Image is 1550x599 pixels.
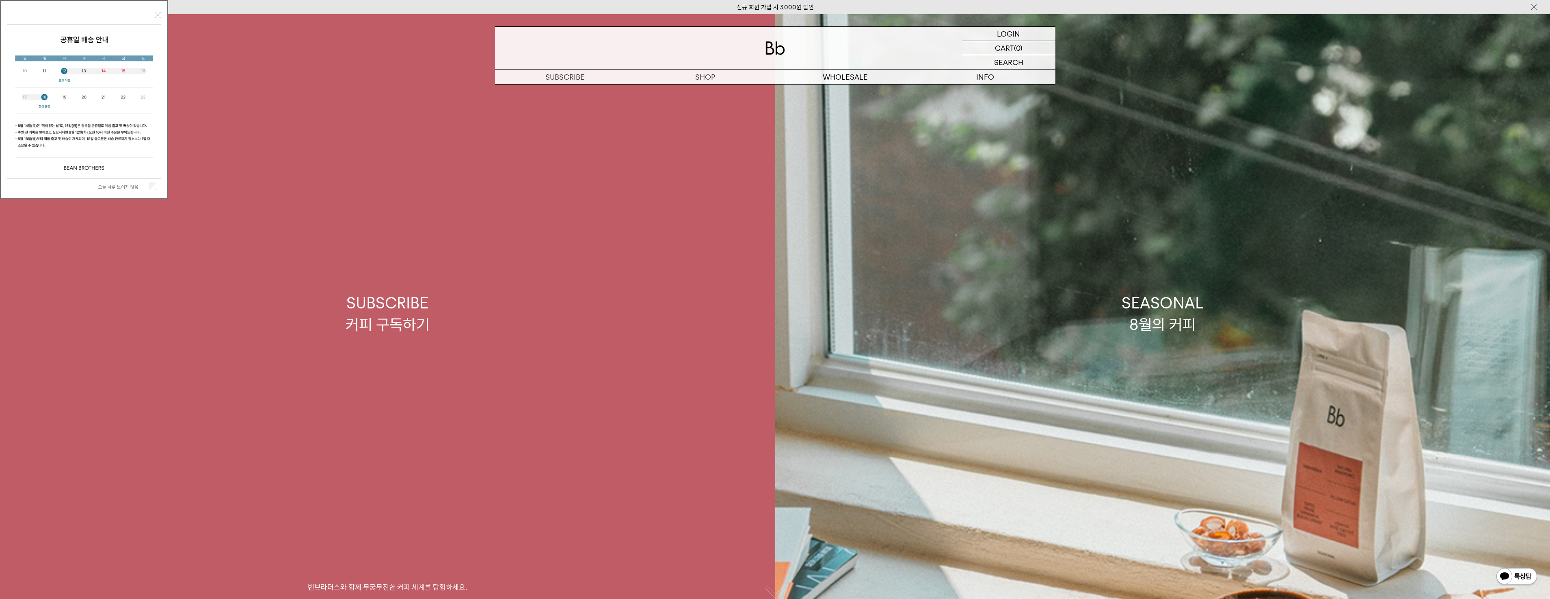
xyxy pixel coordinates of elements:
a: LOGIN [962,27,1055,41]
p: INFO [915,70,1055,84]
a: SHOP [635,70,775,84]
p: LOGIN [997,27,1020,41]
p: WHOLESALE [775,70,915,84]
button: 닫기 [154,11,161,19]
img: 로고 [765,41,785,55]
p: (0) [1014,41,1023,55]
label: 오늘 하루 보이지 않음 [98,184,147,190]
a: 신규 회원 가입 시 3,000원 할인 [737,4,814,11]
p: CART [995,41,1014,55]
img: 카카오톡 채널 1:1 채팅 버튼 [1496,567,1538,587]
a: SUBSCRIBE [495,70,635,84]
div: SEASONAL 8월의 커피 [1122,292,1204,335]
div: SUBSCRIBE 커피 구독하기 [346,292,430,335]
p: SEARCH [994,55,1023,69]
img: cb63d4bbb2e6550c365f227fdc69b27f_113810.jpg [7,25,161,178]
a: CART (0) [962,41,1055,55]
